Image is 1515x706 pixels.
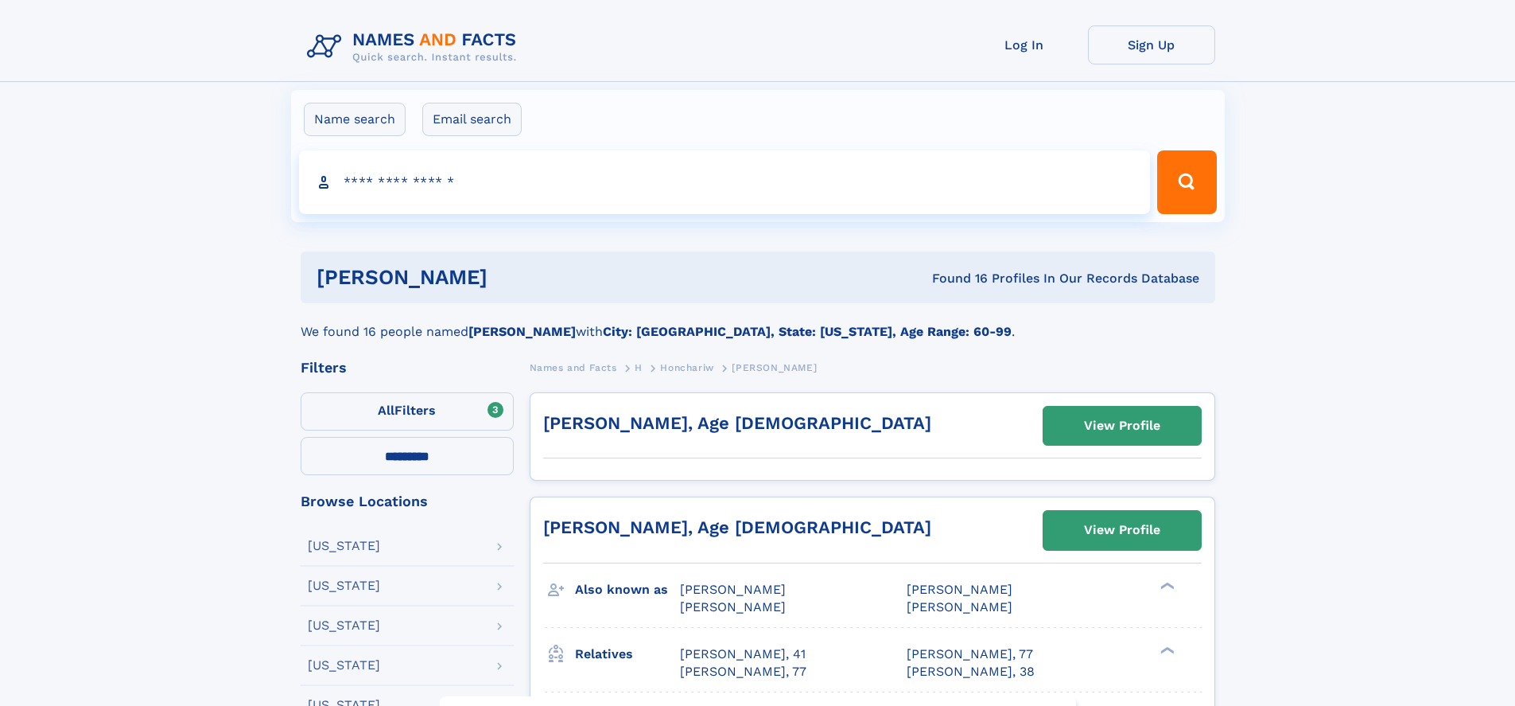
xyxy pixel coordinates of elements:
[301,494,514,509] div: Browse Locations
[301,392,514,431] label: Filters
[301,25,530,68] img: Logo Names and Facts
[308,659,380,672] div: [US_STATE]
[907,582,1012,597] span: [PERSON_NAME]
[543,517,931,537] a: [PERSON_NAME], Age [DEMOGRAPHIC_DATA]
[907,599,1012,614] span: [PERSON_NAME]
[308,579,380,592] div: [US_STATE]
[603,324,1012,339] b: City: [GEOGRAPHIC_DATA], State: [US_STATE], Age Range: 60-99
[1084,512,1160,548] div: View Profile
[709,270,1199,287] div: Found 16 Profiles In Our Records Database
[304,103,406,136] label: Name search
[378,403,394,418] span: All
[575,576,680,603] h3: Also known as
[422,103,522,136] label: Email search
[732,362,817,373] span: [PERSON_NAME]
[680,599,786,614] span: [PERSON_NAME]
[1088,25,1215,64] a: Sign Up
[1156,580,1175,591] div: ❯
[530,357,617,377] a: Names and Facts
[680,582,786,597] span: [PERSON_NAME]
[1043,511,1201,549] a: View Profile
[308,619,380,632] div: [US_STATE]
[635,357,643,377] a: H
[907,646,1033,663] a: [PERSON_NAME], 77
[468,324,576,339] b: [PERSON_NAME]
[660,357,713,377] a: Honchariw
[1156,645,1175,655] div: ❯
[543,413,931,433] a: [PERSON_NAME], Age [DEMOGRAPHIC_DATA]
[301,303,1215,341] div: We found 16 people named with .
[680,663,806,681] a: [PERSON_NAME], 77
[308,540,380,552] div: [US_STATE]
[961,25,1088,64] a: Log In
[1043,407,1201,445] a: View Profile
[907,663,1035,681] a: [PERSON_NAME], 38
[660,362,713,373] span: Honchariw
[1157,150,1216,214] button: Search Button
[680,646,806,663] a: [PERSON_NAME], 41
[317,267,710,287] h1: [PERSON_NAME]
[575,641,680,668] h3: Relatives
[301,361,514,375] div: Filters
[635,362,643,373] span: H
[299,150,1151,214] input: search input
[1084,408,1160,444] div: View Profile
